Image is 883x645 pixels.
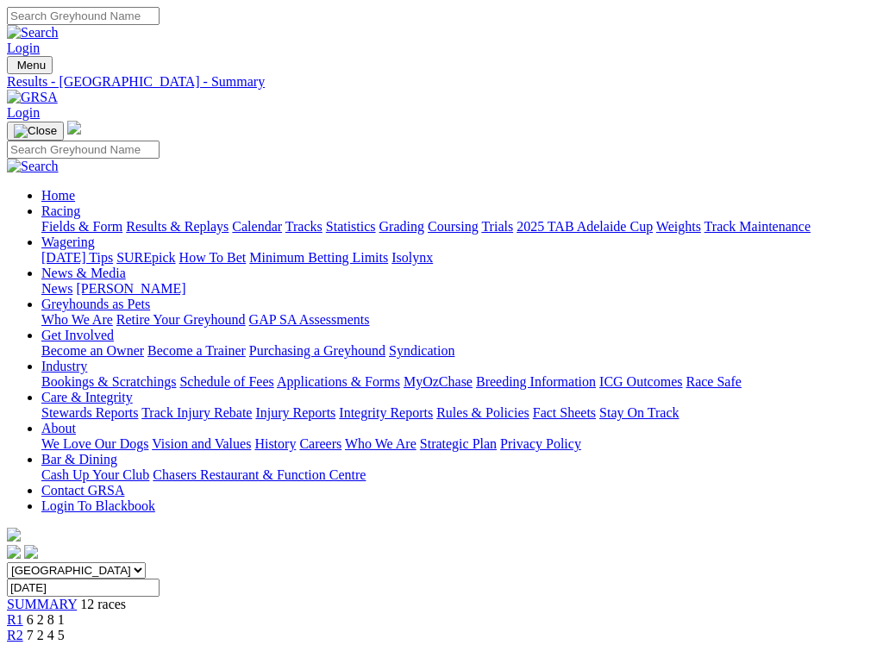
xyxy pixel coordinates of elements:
[7,74,876,90] a: Results - [GEOGRAPHIC_DATA] - Summary
[7,159,59,174] img: Search
[389,343,454,358] a: Syndication
[41,250,876,266] div: Wagering
[436,405,529,420] a: Rules & Policies
[420,436,497,451] a: Strategic Plan
[116,312,246,327] a: Retire Your Greyhound
[41,312,876,328] div: Greyhounds as Pets
[7,90,58,105] img: GRSA
[7,7,160,25] input: Search
[686,374,741,389] a: Race Safe
[17,59,46,72] span: Menu
[41,235,95,249] a: Wagering
[41,483,124,498] a: Contact GRSA
[41,266,126,280] a: News & Media
[41,219,122,234] a: Fields & Form
[249,250,388,265] a: Minimum Betting Limits
[41,281,876,297] div: News & Media
[41,374,176,389] a: Bookings & Scratchings
[379,219,424,234] a: Grading
[249,343,385,358] a: Purchasing a Greyhound
[249,312,370,327] a: GAP SA Assessments
[7,612,23,627] a: R1
[41,281,72,296] a: News
[80,597,126,611] span: 12 races
[254,436,296,451] a: History
[7,528,21,542] img: logo-grsa-white.png
[41,359,87,373] a: Industry
[476,374,596,389] a: Breeding Information
[41,312,113,327] a: Who We Are
[41,204,80,218] a: Racing
[126,219,229,234] a: Results & Replays
[41,452,117,467] a: Bar & Dining
[153,467,366,482] a: Chasers Restaurant & Function Centre
[41,328,114,342] a: Get Involved
[179,374,273,389] a: Schedule of Fees
[41,405,876,421] div: Care & Integrity
[232,219,282,234] a: Calendar
[599,374,682,389] a: ICG Outcomes
[41,343,144,358] a: Become an Owner
[41,188,75,203] a: Home
[116,250,175,265] a: SUREpick
[599,405,679,420] a: Stay On Track
[277,374,400,389] a: Applications & Forms
[481,219,513,234] a: Trials
[76,281,185,296] a: [PERSON_NAME]
[67,121,81,135] img: logo-grsa-white.png
[41,250,113,265] a: [DATE] Tips
[345,436,416,451] a: Who We Are
[41,343,876,359] div: Get Involved
[7,41,40,55] a: Login
[7,122,64,141] button: Toggle navigation
[41,405,138,420] a: Stewards Reports
[41,467,876,483] div: Bar & Dining
[41,390,133,404] a: Care & Integrity
[705,219,811,234] a: Track Maintenance
[7,545,21,559] img: facebook.svg
[41,436,148,451] a: We Love Our Dogs
[517,219,653,234] a: 2025 TAB Adelaide Cup
[24,545,38,559] img: twitter.svg
[339,405,433,420] a: Integrity Reports
[41,436,876,452] div: About
[500,436,581,451] a: Privacy Policy
[41,297,150,311] a: Greyhounds as Pets
[14,124,57,138] img: Close
[152,436,251,451] a: Vision and Values
[27,628,65,642] span: 7 2 4 5
[41,467,149,482] a: Cash Up Your Club
[656,219,701,234] a: Weights
[41,374,876,390] div: Industry
[27,612,65,627] span: 6 2 8 1
[7,56,53,74] button: Toggle navigation
[7,579,160,597] input: Select date
[255,405,335,420] a: Injury Reports
[428,219,479,234] a: Coursing
[533,405,596,420] a: Fact Sheets
[285,219,323,234] a: Tracks
[7,628,23,642] a: R2
[7,597,77,611] a: SUMMARY
[41,498,155,513] a: Login To Blackbook
[41,421,76,435] a: About
[326,219,376,234] a: Statistics
[391,250,433,265] a: Isolynx
[299,436,341,451] a: Careers
[7,141,160,159] input: Search
[7,105,40,120] a: Login
[41,219,876,235] div: Racing
[179,250,247,265] a: How To Bet
[141,405,252,420] a: Track Injury Rebate
[7,25,59,41] img: Search
[404,374,473,389] a: MyOzChase
[147,343,246,358] a: Become a Trainer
